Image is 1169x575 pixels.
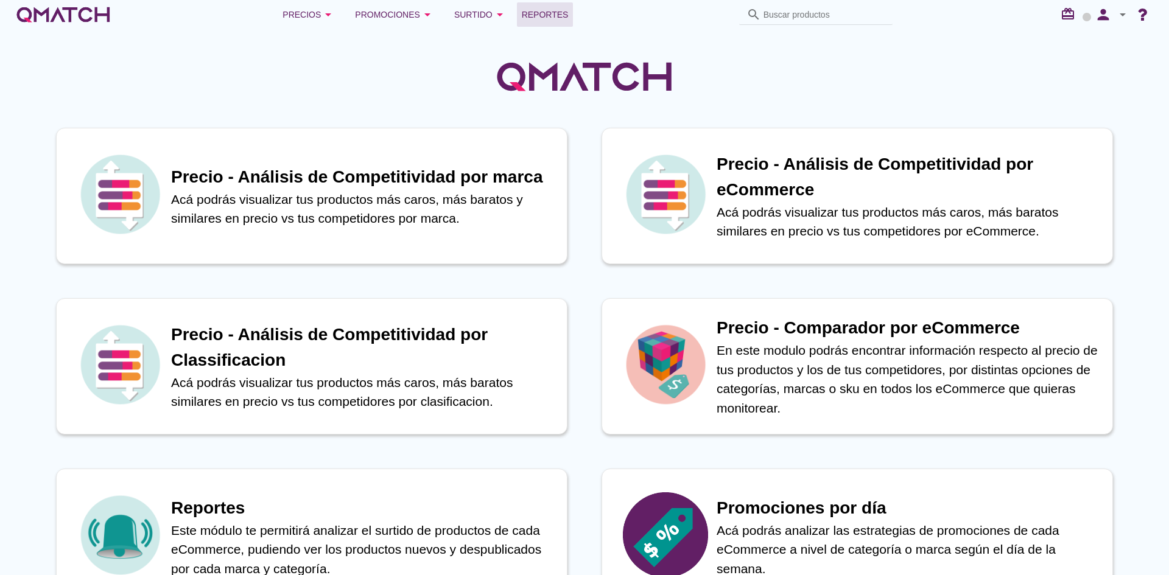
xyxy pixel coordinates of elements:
[171,190,555,228] p: Acá podrás visualizar tus productos más caros, más baratos y similares en precio vs tus competido...
[493,7,507,22] i: arrow_drop_down
[171,495,555,521] h1: Reportes
[584,128,1130,264] a: iconPrecio - Análisis de Competitividad por eCommerceAcá podrás visualizar tus productos más caro...
[517,2,574,27] a: Reportes
[746,7,761,22] i: search
[717,152,1100,203] h1: Precio - Análisis de Competitividad por eCommerce
[355,7,435,22] div: Promociones
[171,322,555,373] h1: Precio - Análisis de Competitividad por Classificacion
[171,164,555,190] h1: Precio - Análisis de Competitividad por marca
[1061,7,1080,21] i: redeem
[454,7,507,22] div: Surtido
[77,152,163,237] img: icon
[1115,7,1130,22] i: arrow_drop_down
[420,7,435,22] i: arrow_drop_down
[493,46,676,107] img: QMatchLogo
[717,315,1100,341] h1: Precio - Comparador por eCommerce
[15,2,112,27] a: white-qmatch-logo
[77,322,163,407] img: icon
[283,7,335,22] div: Precios
[1091,6,1115,23] i: person
[522,7,569,22] span: Reportes
[273,2,345,27] button: Precios
[584,298,1130,434] a: iconPrecio - Comparador por eCommerceEn este modulo podrás encontrar información respecto al prec...
[171,373,555,411] p: Acá podrás visualizar tus productos más caros, más baratos similares en precio vs tus competidore...
[39,128,584,264] a: iconPrecio - Análisis de Competitividad por marcaAcá podrás visualizar tus productos más caros, m...
[717,341,1100,417] p: En este modulo podrás encontrar información respecto al precio de tus productos y los de tus comp...
[764,5,885,24] input: Buscar productos
[345,2,444,27] button: Promociones
[717,495,1100,521] h1: Promociones por día
[39,298,584,434] a: iconPrecio - Análisis de Competitividad por ClassificacionAcá podrás visualizar tus productos más...
[623,152,708,237] img: icon
[444,2,517,27] button: Surtido
[717,203,1100,241] p: Acá podrás visualizar tus productos más caros, más baratos similares en precio vs tus competidore...
[623,322,708,407] img: icon
[321,7,335,22] i: arrow_drop_down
